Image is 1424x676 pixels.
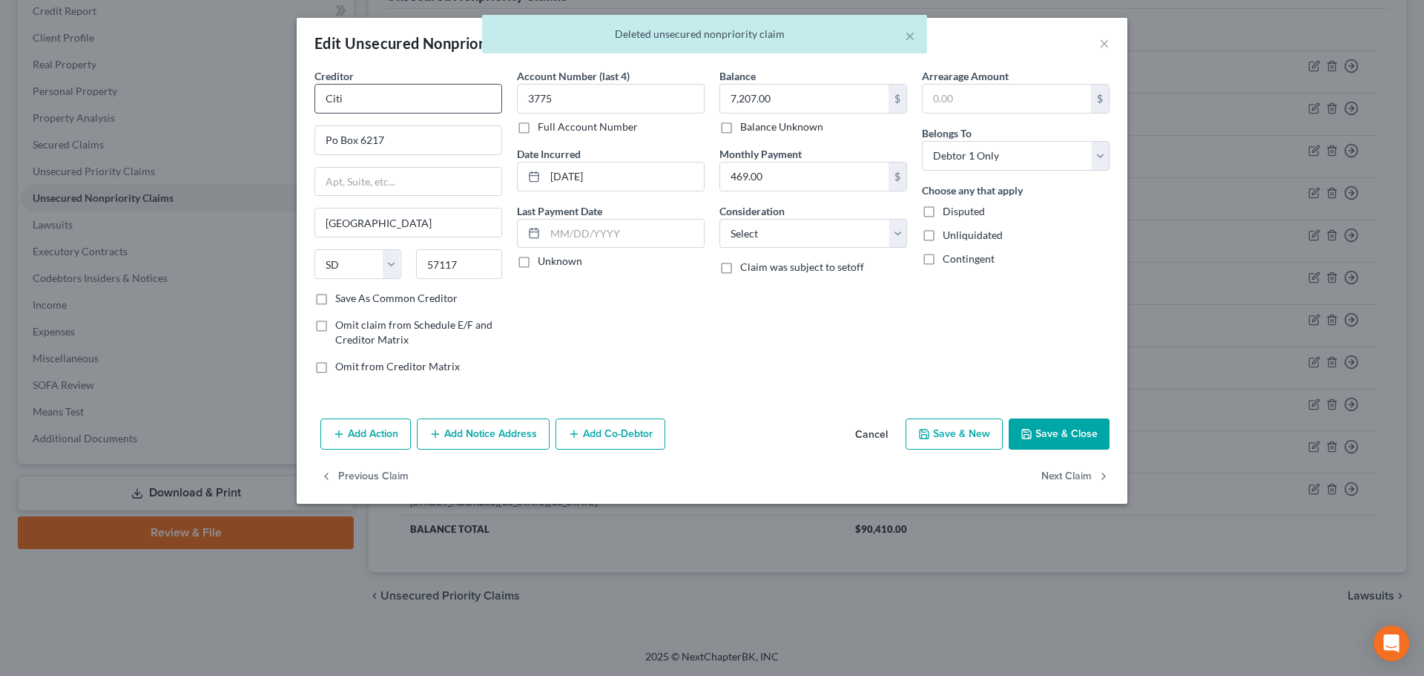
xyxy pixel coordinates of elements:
[943,205,985,217] span: Disputed
[314,84,502,114] input: Search creditor by name...
[720,85,889,113] input: 0.00
[517,146,581,162] label: Date Incurred
[889,163,906,191] div: $
[517,84,705,114] input: XXXX
[556,419,665,450] button: Add Co-Debtor
[922,183,1023,198] label: Choose any that apply
[545,220,704,248] input: MM/DD/YYYY
[416,249,503,279] input: Enter zip...
[545,163,704,191] input: MM/DD/YYYY
[335,318,492,346] span: Omit claim from Schedule E/F and Creditor Matrix
[922,127,972,140] span: Belongs To
[1009,419,1110,450] button: Save & Close
[843,420,900,450] button: Cancel
[943,252,995,265] span: Contingent
[417,419,550,450] button: Add Notice Address
[517,203,602,219] label: Last Payment Date
[719,146,802,162] label: Monthly Payment
[315,209,501,237] input: Enter city...
[538,119,638,134] label: Full Account Number
[1091,85,1109,113] div: $
[1041,462,1110,493] button: Next Claim
[1374,626,1409,661] div: Open Intercom Messenger
[315,168,501,196] input: Apt, Suite, etc...
[740,119,823,134] label: Balance Unknown
[335,291,458,306] label: Save As Common Creditor
[719,203,785,219] label: Consideration
[905,27,915,45] button: ×
[538,254,582,269] label: Unknown
[494,27,915,42] div: Deleted unsecured nonpriority claim
[943,229,1003,241] span: Unliquidated
[517,68,630,84] label: Account Number (last 4)
[320,462,409,493] button: Previous Claim
[740,260,864,273] span: Claim was subject to setoff
[719,68,756,84] label: Balance
[923,85,1091,113] input: 0.00
[889,85,906,113] div: $
[315,126,501,154] input: Enter address...
[906,419,1003,450] button: Save & New
[922,68,1009,84] label: Arrearage Amount
[335,360,460,373] span: Omit from Creditor Matrix
[320,419,411,450] button: Add Action
[720,163,889,191] input: 0.00
[314,70,354,82] span: Creditor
